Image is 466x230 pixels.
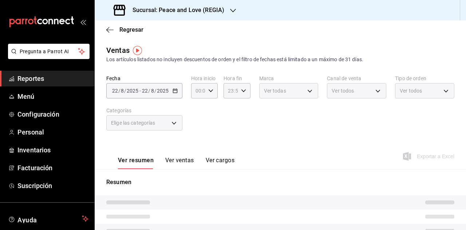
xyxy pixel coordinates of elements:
[5,53,90,61] a: Pregunta a Parrot AI
[17,214,79,223] span: Ayuda
[17,127,88,137] span: Personal
[106,178,454,187] p: Resumen
[224,76,250,81] label: Hora fin
[148,88,150,94] span: /
[154,88,157,94] span: /
[17,109,88,119] span: Configuración
[106,76,182,81] label: Fecha
[112,88,118,94] input: --
[106,108,182,113] label: Categorías
[17,91,88,101] span: Menú
[8,44,90,59] button: Pregunta a Parrot AI
[206,157,235,169] button: Ver cargos
[127,6,224,15] h3: Sucursal: Peace and Love (REGIA)
[20,48,78,55] span: Pregunta a Parrot AI
[259,76,319,81] label: Marca
[17,145,88,155] span: Inventarios
[118,157,154,169] button: Ver resumen
[327,76,386,81] label: Canal de venta
[151,88,154,94] input: --
[126,88,139,94] input: ----
[80,19,86,25] button: open_drawer_menu
[111,119,155,126] span: Elige las categorías
[119,26,143,33] span: Regresar
[124,88,126,94] span: /
[133,46,142,55] img: Tooltip marker
[106,56,454,63] div: Los artículos listados no incluyen descuentos de orden y el filtro de fechas está limitado a un m...
[139,88,141,94] span: -
[264,87,286,94] span: Ver todas
[165,157,194,169] button: Ver ventas
[400,87,422,94] span: Ver todos
[106,26,143,33] button: Regresar
[395,76,454,81] label: Tipo de orden
[118,88,121,94] span: /
[17,163,88,173] span: Facturación
[17,74,88,83] span: Reportes
[332,87,354,94] span: Ver todos
[191,76,218,81] label: Hora inicio
[121,88,124,94] input: --
[142,88,148,94] input: --
[106,45,130,56] div: Ventas
[118,157,234,169] div: navigation tabs
[157,88,169,94] input: ----
[17,181,88,191] span: Suscripción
